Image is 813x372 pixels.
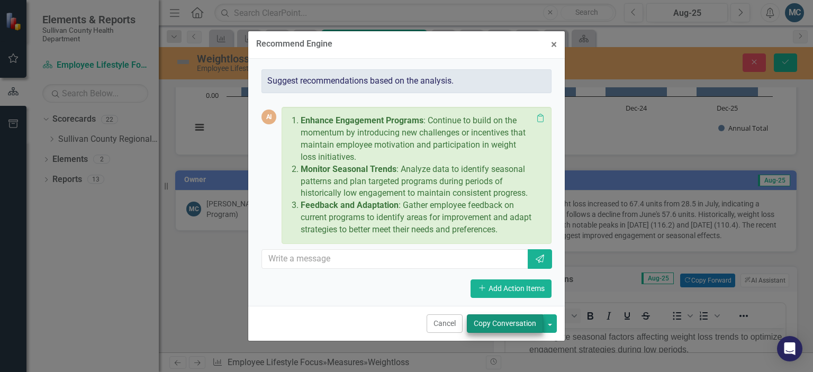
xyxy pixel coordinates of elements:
p: Analyze long-term trends to identify consistent patterns and adjust health initiatives accordingly. [24,83,277,108]
button: Cancel [427,314,463,333]
button: Copy Conversation [467,314,543,333]
p: : Analyze data to identify seasonal patterns and plan targeted programs during periods of histori... [301,164,532,200]
div: AI [261,110,276,124]
p: Investigate seasonal factors affecting weight loss trends to optimize engagement strategies durin... [24,3,277,28]
p: : Continue to build on the momentum by introducing new challenges or incentives that maintain emp... [301,115,532,163]
strong: Enhance Engagement Programs [301,115,423,125]
p: Enhance employee engagement through targeted programs or incentives, particularly during months w... [24,37,277,75]
p: : Gather employee feedback on current programs to identify areas for improvement and adapt strate... [301,199,532,236]
div: Open Intercom Messenger [777,336,802,361]
span: × [551,38,557,51]
strong: Monitor Seasonal Trends [301,164,396,174]
input: Write a message [261,249,529,269]
button: Add Action Items [471,279,552,298]
strong: Feedback and Adaptation [301,200,399,210]
div: Suggest recommendations based on the analysis. [261,69,552,93]
div: Recommend Engine [256,39,332,49]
